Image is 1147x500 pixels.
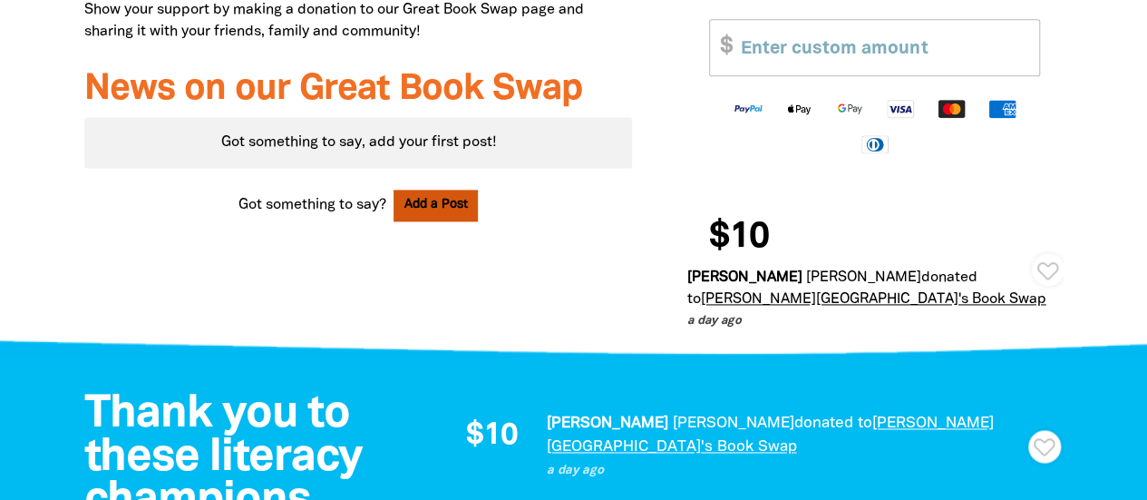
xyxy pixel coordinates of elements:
[546,462,1022,480] p: a day ago
[686,271,977,306] span: donated to
[84,70,633,110] h3: News on our Great Book Swap
[446,412,1045,480] div: Paginated content
[793,417,871,430] span: donated to
[773,98,824,119] img: Apple Pay logo
[546,417,993,454] a: [PERSON_NAME][GEOGRAPHIC_DATA]'s Book Swap
[723,98,773,119] img: Paypal logo
[875,98,926,119] img: Visa logo
[710,20,732,75] span: $
[709,220,769,256] span: $10
[686,271,802,284] em: [PERSON_NAME]
[709,83,1040,168] div: Available payment methods
[466,421,518,452] span: $10
[728,20,1039,75] input: Enter custom amount
[850,133,900,154] img: Diners Club logo
[686,209,1063,331] div: Donation stream
[824,98,875,119] img: Google Pay logo
[84,117,633,168] div: Got something to say, add your first post!
[977,98,1027,119] img: American Express logo
[238,194,386,216] span: Got something to say?
[926,98,977,119] img: Mastercard logo
[446,412,1045,480] div: Donation stream
[805,271,920,284] em: [PERSON_NAME]
[394,190,479,221] button: Add a Post
[546,417,667,430] em: [PERSON_NAME]
[700,293,1045,306] a: [PERSON_NAME][GEOGRAPHIC_DATA]'s Book Swap
[686,313,1048,331] p: a day ago
[672,417,793,430] em: [PERSON_NAME]
[84,117,633,168] div: Paginated content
